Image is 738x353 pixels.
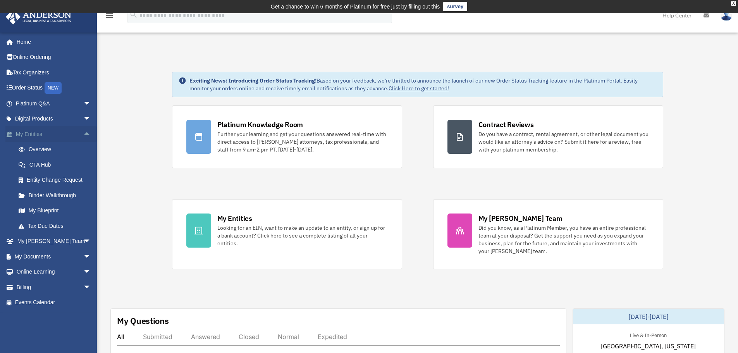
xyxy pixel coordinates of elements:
[5,80,103,96] a: Order StatusNEW
[433,199,663,269] a: My [PERSON_NAME] Team Did you know, as a Platinum Member, you have an entire professional team at...
[217,130,388,153] div: Further your learning and get your questions answered real-time with direct access to [PERSON_NAM...
[11,142,103,157] a: Overview
[172,105,402,168] a: Platinum Knowledge Room Further your learning and get your questions answered real-time with dire...
[83,96,99,112] span: arrow_drop_down
[721,10,732,21] img: User Pic
[5,279,103,295] a: Billingarrow_drop_down
[731,1,736,6] div: close
[573,309,724,324] div: [DATE]-[DATE]
[143,333,172,341] div: Submitted
[478,224,649,255] div: Did you know, as a Platinum Member, you have an entire professional team at your disposal? Get th...
[11,172,103,188] a: Entity Change Request
[83,234,99,250] span: arrow_drop_down
[478,214,563,223] div: My [PERSON_NAME] Team
[5,50,103,65] a: Online Ordering
[601,341,696,351] span: [GEOGRAPHIC_DATA], [US_STATE]
[105,11,114,20] i: menu
[11,188,103,203] a: Binder Walkthrough
[5,295,103,310] a: Events Calendar
[45,82,62,94] div: NEW
[11,203,103,219] a: My Blueprint
[5,111,103,127] a: Digital Productsarrow_drop_down
[443,2,467,11] a: survey
[5,65,103,80] a: Tax Organizers
[83,279,99,295] span: arrow_drop_down
[5,34,99,50] a: Home
[5,126,103,142] a: My Entitiesarrow_drop_up
[3,9,74,24] img: Anderson Advisors Platinum Portal
[318,333,347,341] div: Expedited
[217,120,303,129] div: Platinum Knowledge Room
[217,224,388,247] div: Looking for an EIN, want to make an update to an entity, or sign up for a bank account? Click her...
[117,315,169,327] div: My Questions
[117,333,124,341] div: All
[189,77,657,92] div: Based on your feedback, we're thrilled to announce the launch of our new Order Status Tracking fe...
[5,249,103,264] a: My Documentsarrow_drop_down
[278,333,299,341] div: Normal
[271,2,440,11] div: Get a chance to win 6 months of Platinum for free just by filling out this
[83,264,99,280] span: arrow_drop_down
[172,199,402,269] a: My Entities Looking for an EIN, want to make an update to an entity, or sign up for a bank accoun...
[5,264,103,280] a: Online Learningarrow_drop_down
[478,130,649,153] div: Do you have a contract, rental agreement, or other legal document you would like an attorney's ad...
[239,333,259,341] div: Closed
[5,234,103,249] a: My [PERSON_NAME] Teamarrow_drop_down
[624,331,673,339] div: Live & In-Person
[433,105,663,168] a: Contract Reviews Do you have a contract, rental agreement, or other legal document you would like...
[189,77,317,84] strong: Exciting News: Introducing Order Status Tracking!
[105,14,114,20] a: menu
[217,214,252,223] div: My Entities
[11,157,103,172] a: CTA Hub
[5,96,103,111] a: Platinum Q&Aarrow_drop_down
[389,85,449,92] a: Click Here to get started!
[83,126,99,142] span: arrow_drop_up
[129,10,138,19] i: search
[478,120,534,129] div: Contract Reviews
[191,333,220,341] div: Answered
[11,218,103,234] a: Tax Due Dates
[83,111,99,127] span: arrow_drop_down
[83,249,99,265] span: arrow_drop_down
